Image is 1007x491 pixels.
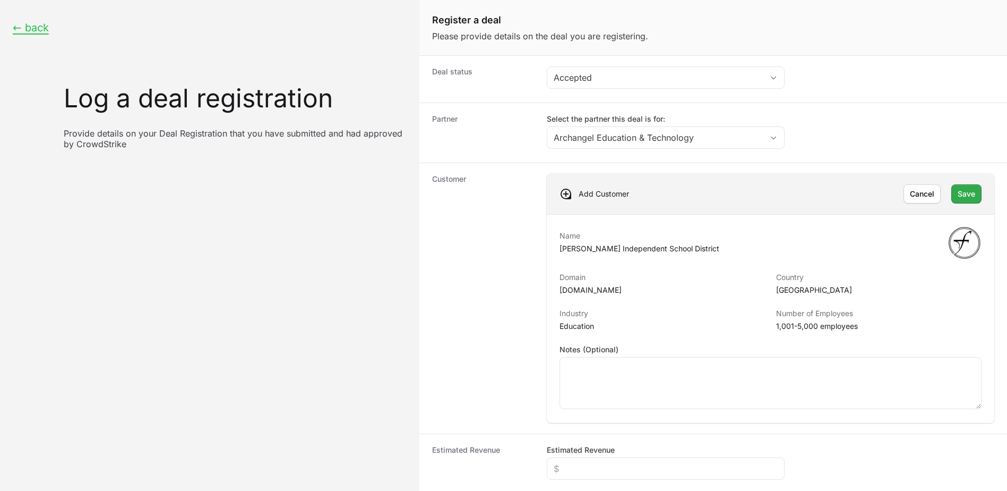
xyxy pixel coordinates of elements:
span: Save [958,188,975,200]
dt: Partner [432,114,534,152]
p: Country [776,272,982,283]
p: Industry [560,308,765,319]
label: Estimated Revenue [547,445,615,455]
p: Name [560,231,719,241]
input: $ [554,462,778,475]
dt: Estimated Revenue [432,445,534,480]
div: Accepted [554,71,763,84]
img: Forney Independent School District [948,225,982,259]
span: Cancel [910,188,934,200]
label: Select the partner this deal is for: [547,114,785,124]
p: [DOMAIN_NAME] [560,285,765,295]
button: Accepted [547,67,784,88]
p: Add Customer [579,189,629,199]
dt: Deal status [432,66,534,92]
p: [GEOGRAPHIC_DATA] [776,285,982,295]
p: Number of Employees [776,308,982,319]
p: Please provide details on the deal you are registering. [432,30,994,43]
h1: Register a deal [432,13,994,28]
dt: Customer [432,174,534,423]
button: ← back [13,21,49,35]
h1: Log a deal registration [64,86,407,111]
label: Notes (Optional) [560,344,982,355]
button: Save [951,184,982,204]
p: [PERSON_NAME] Independent School District [560,243,719,254]
div: Open [763,127,784,148]
p: 1,001-5,000 employees [776,321,982,332]
button: Cancel [903,184,941,204]
p: Education [560,321,765,332]
p: Domain [560,272,765,283]
p: Provide details on your Deal Registration that you have submitted and had approved by CrowdStrike [64,128,407,149]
